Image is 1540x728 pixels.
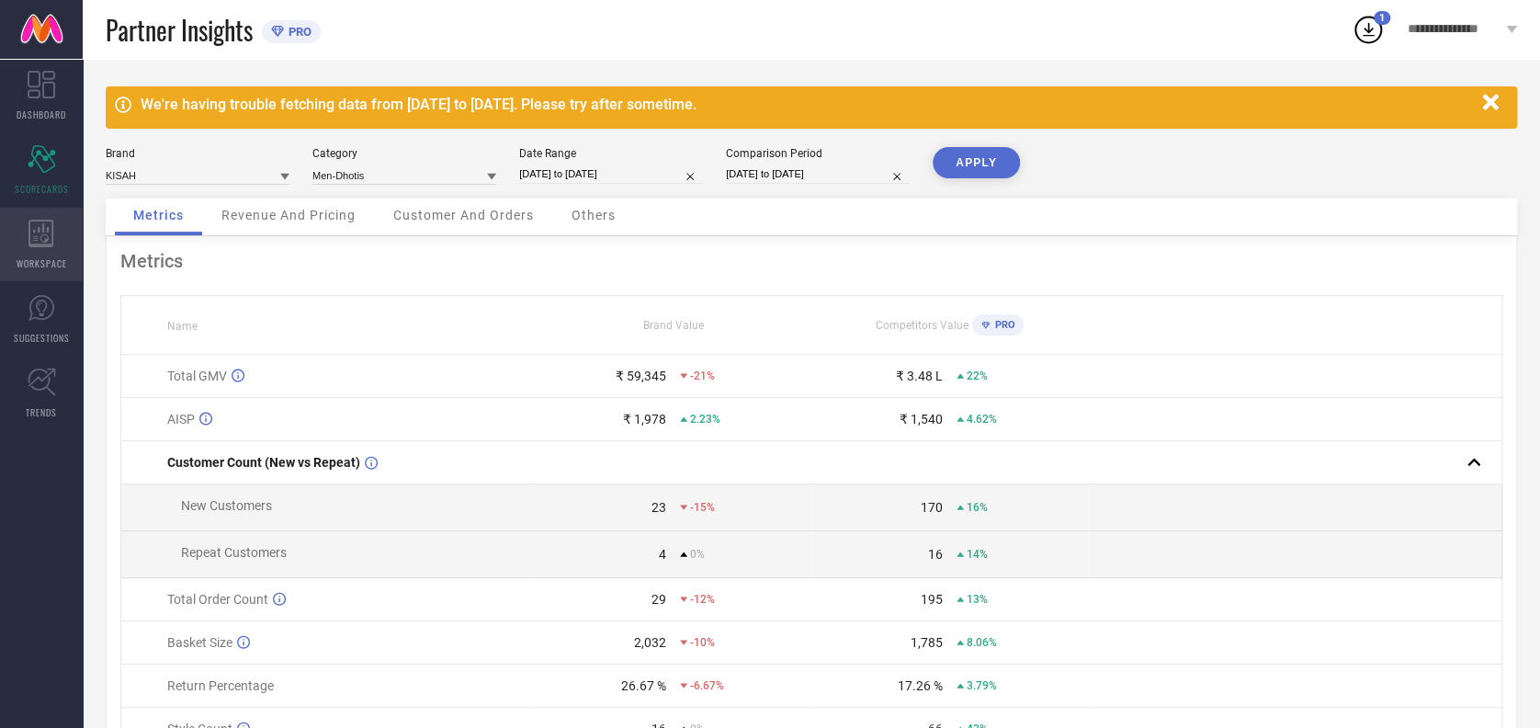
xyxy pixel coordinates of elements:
[393,208,534,222] span: Customer And Orders
[106,147,289,160] div: Brand
[990,319,1014,331] span: PRO
[967,679,997,692] span: 3.79%
[875,319,968,332] span: Competitors Value
[167,412,195,427] span: AISP
[616,369,666,383] div: ₹ 59,345
[921,592,943,607] div: 195
[221,208,356,222] span: Revenue And Pricing
[312,147,496,160] div: Category
[519,147,703,160] div: Date Range
[519,165,703,184] input: Select date range
[284,25,311,39] span: PRO
[933,147,1020,178] button: APPLY
[623,412,666,427] div: ₹ 1,978
[167,320,198,333] span: Name
[967,636,997,649] span: 8.06%
[690,679,724,692] span: -6.67%
[181,498,272,513] span: New Customers
[120,250,1502,272] div: Metrics
[921,500,943,515] div: 170
[15,182,69,196] span: SCORECARDS
[967,593,988,606] span: 13%
[181,545,287,560] span: Repeat Customers
[167,678,274,693] span: Return Percentage
[621,678,666,693] div: 26.67 %
[896,369,943,383] div: ₹ 3.48 L
[690,370,715,382] span: -21%
[690,548,705,561] span: 0%
[967,413,997,426] span: 4.62%
[141,96,1473,113] div: We're having trouble fetching data from [DATE] to [DATE]. Please try after sometime.
[26,405,57,419] span: TRENDS
[967,370,988,382] span: 22%
[167,455,360,470] span: Customer Count (New vs Repeat)
[643,319,704,332] span: Brand Value
[167,592,268,607] span: Total Order Count
[911,635,943,650] div: 1,785
[1352,13,1385,46] div: Open download list
[167,635,232,650] span: Basket Size
[17,256,67,270] span: WORKSPACE
[17,108,66,121] span: DASHBOARD
[659,547,666,562] div: 4
[928,547,943,562] div: 16
[133,208,184,222] span: Metrics
[690,636,715,649] span: -10%
[726,165,910,184] input: Select comparison period
[651,500,666,515] div: 23
[634,635,666,650] div: 2,032
[690,501,715,514] span: -15%
[690,593,715,606] span: -12%
[898,678,943,693] div: 17.26 %
[14,331,70,345] span: SUGGESTIONS
[967,501,988,514] span: 16%
[651,592,666,607] div: 29
[900,412,943,427] div: ₹ 1,540
[572,208,616,222] span: Others
[106,11,253,49] span: Partner Insights
[167,369,227,383] span: Total GMV
[967,548,988,561] span: 14%
[726,147,910,160] div: Comparison Period
[1379,12,1385,24] span: 1
[690,413,720,426] span: 2.23%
